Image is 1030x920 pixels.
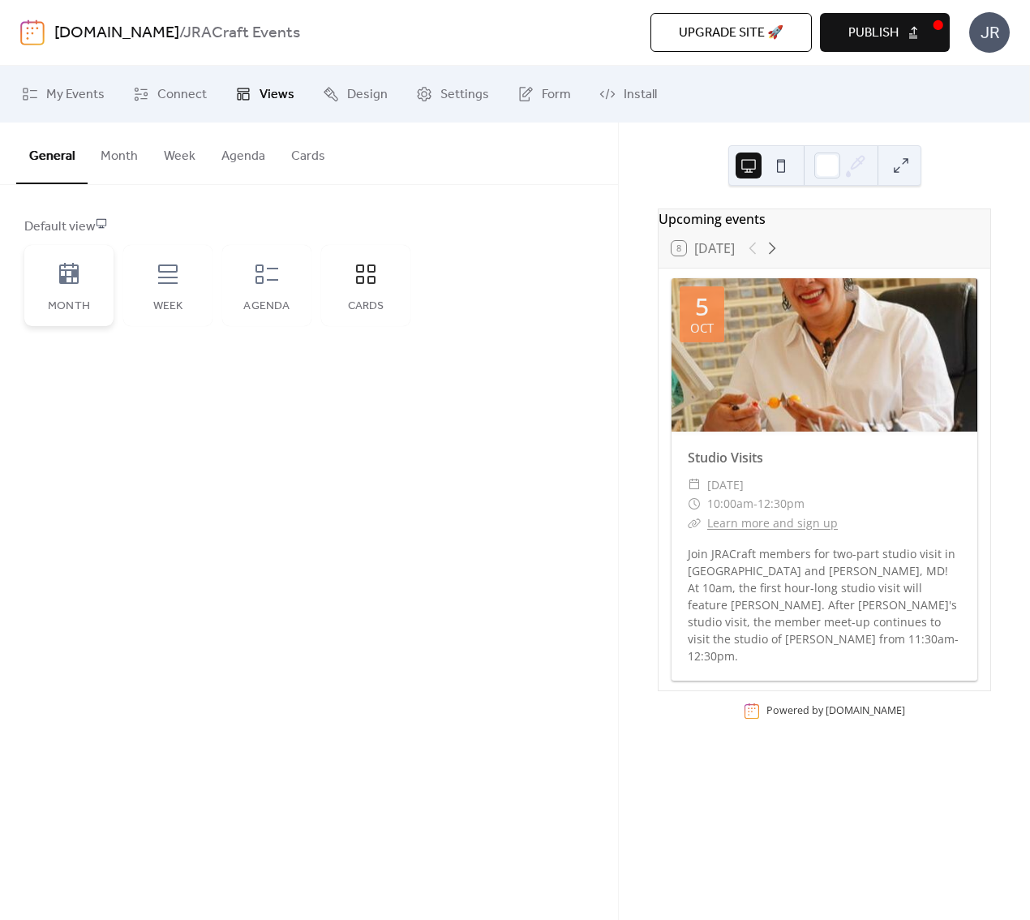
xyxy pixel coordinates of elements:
[826,704,905,718] a: [DOMAIN_NAME]
[223,72,307,116] a: Views
[688,514,701,533] div: ​
[969,12,1010,53] div: JR
[24,217,590,237] div: Default view
[848,24,899,43] span: Publish
[757,494,805,514] span: 12:30pm
[311,72,400,116] a: Design
[707,494,753,514] span: 10:00am
[88,123,151,183] button: Month
[587,72,669,116] a: Install
[688,494,701,514] div: ​
[20,19,45,45] img: logo
[54,18,179,49] a: [DOMAIN_NAME]
[260,85,294,105] span: Views
[707,475,744,495] span: [DATE]
[347,85,388,105] span: Design
[151,123,208,183] button: Week
[766,704,905,718] div: Powered by
[753,494,757,514] span: -
[820,13,950,52] button: Publish
[672,545,977,664] div: Join JRACraft members for two-part studio visit in [GEOGRAPHIC_DATA] and [PERSON_NAME], MD! At 10...
[208,123,278,183] button: Agenda
[679,24,783,43] span: Upgrade site 🚀
[41,300,97,313] div: Month
[157,85,207,105] span: Connect
[16,123,88,184] button: General
[278,123,338,183] button: Cards
[440,85,489,105] span: Settings
[121,72,219,116] a: Connect
[139,300,196,313] div: Week
[238,300,295,313] div: Agenda
[688,475,701,495] div: ​
[650,13,812,52] button: Upgrade site 🚀
[46,85,105,105] span: My Events
[688,449,763,466] a: Studio Visits
[695,294,709,319] div: 5
[624,85,657,105] span: Install
[179,18,183,49] b: /
[404,72,501,116] a: Settings
[337,300,394,313] div: Cards
[542,85,571,105] span: Form
[707,515,838,531] a: Learn more and sign up
[505,72,583,116] a: Form
[659,209,990,229] div: Upcoming events
[183,18,300,49] b: JRACraft Events
[10,72,117,116] a: My Events
[690,322,714,334] div: Oct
